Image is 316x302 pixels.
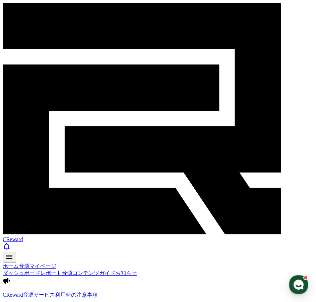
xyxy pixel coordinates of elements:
[115,270,137,276] a: お知らせ
[29,263,56,269] a: マイページ
[3,230,313,242] a: CReward
[3,263,19,269] a: ホーム
[72,270,99,276] a: コンテンツ
[99,270,115,276] a: ガイド
[3,292,313,299] a: CReward音源サービス利用時の注意事項
[40,270,62,276] a: レポート
[19,263,29,269] a: 音源
[62,270,72,276] a: 音源
[3,270,40,276] a: ダッシュボード
[3,236,23,242] span: CReward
